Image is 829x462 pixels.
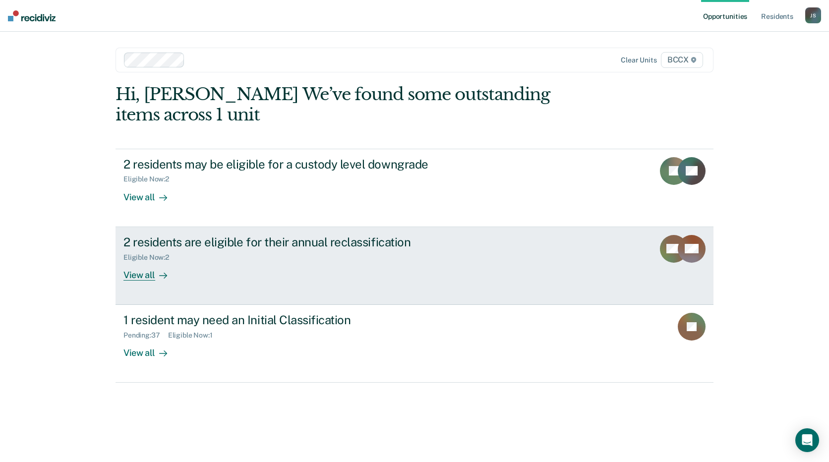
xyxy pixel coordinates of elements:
[123,331,168,340] div: Pending : 37
[123,157,472,172] div: 2 residents may be eligible for a custody level downgrade
[805,7,821,23] div: J S
[116,305,713,383] a: 1 resident may need an Initial ClassificationPending:37Eligible Now:1View all
[123,253,177,262] div: Eligible Now : 2
[123,183,179,203] div: View all
[116,227,713,305] a: 2 residents are eligible for their annual reclassificationEligible Now:2View all
[168,331,221,340] div: Eligible Now : 1
[123,261,179,281] div: View all
[116,84,594,125] div: Hi, [PERSON_NAME] We’ve found some outstanding items across 1 unit
[661,52,703,68] span: BCCX
[123,235,472,249] div: 2 residents are eligible for their annual reclassification
[621,56,657,64] div: Clear units
[8,10,56,21] img: Recidiviz
[795,428,819,452] div: Open Intercom Messenger
[123,175,177,183] div: Eligible Now : 2
[116,149,713,227] a: 2 residents may be eligible for a custody level downgradeEligible Now:2View all
[123,313,472,327] div: 1 resident may need an Initial Classification
[123,340,179,359] div: View all
[805,7,821,23] button: JS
